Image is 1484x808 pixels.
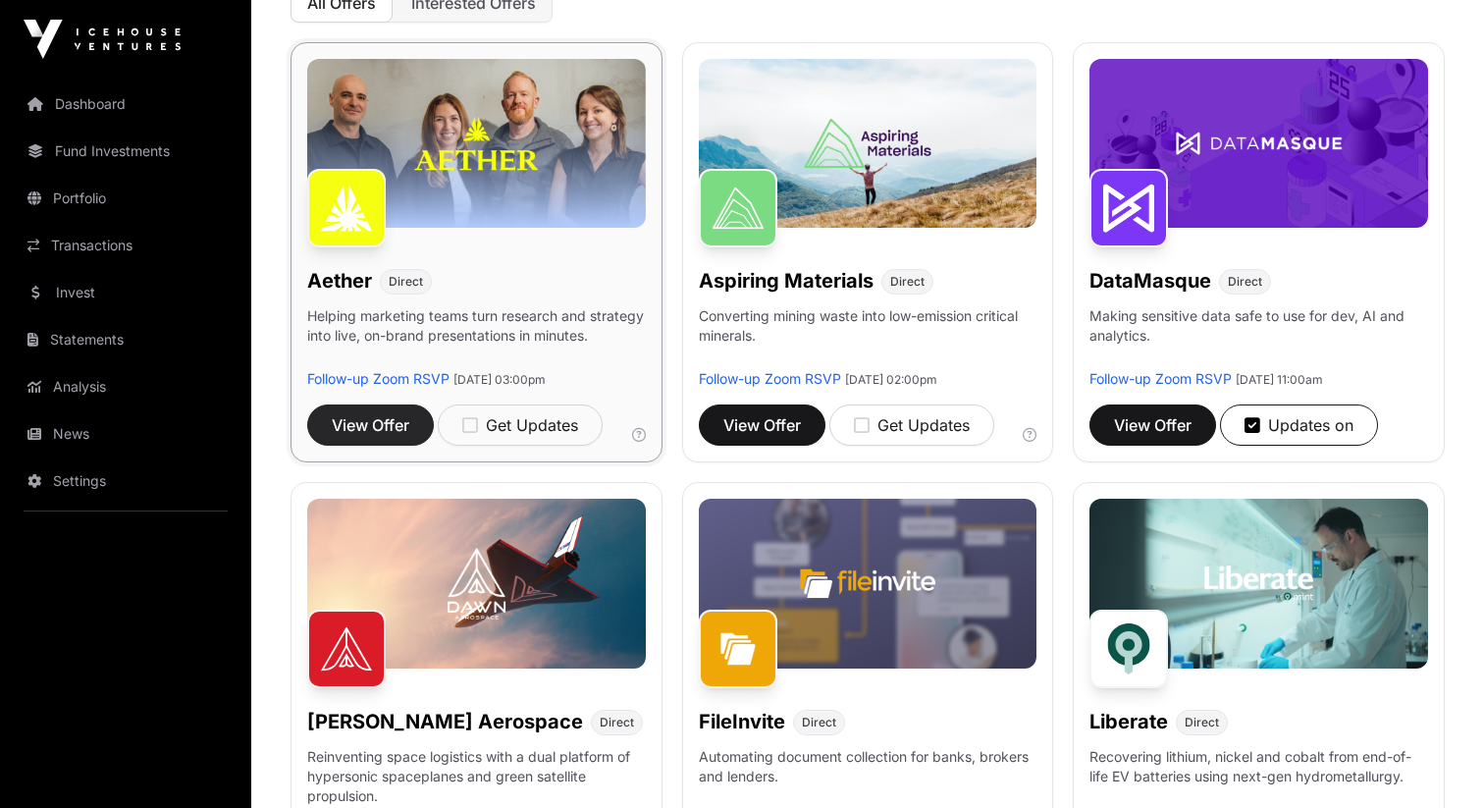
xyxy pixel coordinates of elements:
a: Analysis [16,365,236,408]
h1: FileInvite [699,708,785,735]
span: [DATE] 11:00am [1236,372,1323,387]
img: Liberate [1089,610,1168,688]
h1: [PERSON_NAME] Aerospace [307,708,583,735]
img: FileInvite [699,610,777,688]
div: Get Updates [462,413,578,437]
a: Follow-up Zoom RSVP [1089,370,1232,387]
span: [DATE] 03:00pm [453,372,546,387]
iframe: Chat Widget [1386,714,1484,808]
button: Get Updates [438,404,603,446]
img: Liberate-Banner.jpg [1089,499,1428,668]
img: Aspiring-Banner.jpg [699,59,1037,228]
img: Dawn-Banner.jpg [307,499,646,668]
span: Direct [890,274,925,290]
span: Direct [1185,715,1219,730]
button: Get Updates [829,404,994,446]
h1: Aspiring Materials [699,267,874,295]
p: Converting mining waste into low-emission critical minerals. [699,306,1037,369]
img: Aether-Banner.jpg [307,59,646,228]
h1: Aether [307,267,372,295]
h1: Liberate [1089,708,1168,735]
a: Follow-up Zoom RSVP [699,370,841,387]
a: Dashboard [16,82,236,126]
button: View Offer [699,404,825,446]
div: Updates on [1245,413,1353,437]
img: Aspiring Materials [699,169,777,247]
span: Direct [1228,274,1262,290]
div: Get Updates [854,413,970,437]
a: Settings [16,459,236,503]
img: Aether [307,169,386,247]
span: Direct [802,715,836,730]
span: View Offer [332,413,409,437]
img: DataMasque-Banner.jpg [1089,59,1428,228]
span: Direct [600,715,634,730]
img: Icehouse Ventures Logo [24,20,181,59]
p: Making sensitive data safe to use for dev, AI and analytics. [1089,306,1428,369]
a: Fund Investments [16,130,236,173]
span: View Offer [1114,413,1192,437]
img: DataMasque [1089,169,1168,247]
a: Invest [16,271,236,314]
span: View Offer [723,413,801,437]
button: Updates on [1220,404,1378,446]
a: Portfolio [16,177,236,220]
a: Follow-up Zoom RSVP [307,370,450,387]
a: Statements [16,318,236,361]
button: View Offer [1089,404,1216,446]
a: Transactions [16,224,236,267]
p: Helping marketing teams turn research and strategy into live, on-brand presentations in minutes. [307,306,646,369]
h1: DataMasque [1089,267,1211,295]
img: File-Invite-Banner.jpg [699,499,1037,668]
span: Direct [389,274,423,290]
span: [DATE] 02:00pm [845,372,937,387]
img: Dawn Aerospace [307,610,386,688]
button: View Offer [307,404,434,446]
a: News [16,412,236,456]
